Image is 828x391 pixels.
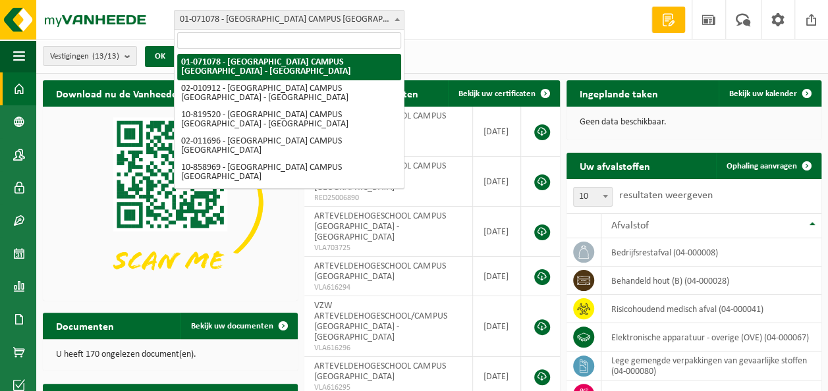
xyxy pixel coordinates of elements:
span: Bekijk uw certificaten [458,90,536,98]
count: (13/13) [92,52,119,61]
a: Bekijk uw kalender [719,80,820,107]
span: ARTEVELDEHOGESCHOOL CAMPUS [GEOGRAPHIC_DATA] [314,261,445,282]
td: [DATE] [473,257,520,296]
td: [DATE] [473,157,520,207]
span: VZW ARTEVELDEHOGESCHOOL/CAMPUS [GEOGRAPHIC_DATA] - [GEOGRAPHIC_DATA] [314,301,447,342]
li: 01-071078 - [GEOGRAPHIC_DATA] CAMPUS [GEOGRAPHIC_DATA] - [GEOGRAPHIC_DATA] [177,54,401,80]
span: Ophaling aanvragen [727,162,797,170]
a: Bekijk uw certificaten [448,80,559,107]
span: ARTEVELDEHOGESCHOOL CAMPUS [GEOGRAPHIC_DATA] [314,361,445,382]
td: [DATE] [473,296,520,357]
span: Vestigingen [50,47,119,66]
h2: Download nu de Vanheede+ app! [43,80,219,106]
span: VLA616294 [314,282,462,293]
a: Bekijk uw documenten [180,313,296,339]
span: VLA703725 [314,243,462,253]
p: Geen data beschikbaar. [580,118,808,127]
td: [DATE] [473,207,520,257]
span: Bekijk uw kalender [729,90,797,98]
td: bedrijfsrestafval (04-000008) [601,238,821,267]
span: 01-071078 - ARTEVELDEHOGESCHOOL CAMPUS HOOGPOORT - GENT [174,10,404,30]
li: 02-010912 - [GEOGRAPHIC_DATA] CAMPUS [GEOGRAPHIC_DATA] - [GEOGRAPHIC_DATA] [177,80,401,107]
label: resultaten weergeven [619,190,713,201]
li: 02-011696 - [GEOGRAPHIC_DATA] CAMPUS [GEOGRAPHIC_DATA] [177,133,401,159]
td: risicohoudend medisch afval (04-000041) [601,295,821,323]
h2: Ingeplande taken [566,80,671,106]
p: U heeft 170 ongelezen document(en). [56,350,285,359]
a: Ophaling aanvragen [716,153,820,179]
td: lege gemengde verpakkingen van gevaarlijke stoffen (04-000080) [601,352,821,380]
li: 10-819520 - [GEOGRAPHIC_DATA] CAMPUS [GEOGRAPHIC_DATA] - [GEOGRAPHIC_DATA] [177,107,401,133]
span: 10 [573,187,613,207]
button: OK [145,46,175,67]
td: [DATE] [473,107,520,157]
td: elektronische apparatuur - overige (OVE) (04-000067) [601,323,821,352]
h2: Documenten [43,313,127,338]
td: behandeld hout (B) (04-000028) [601,267,821,295]
span: Afvalstof [611,221,649,231]
span: Bekijk uw documenten [191,322,273,330]
span: 01-071078 - ARTEVELDEHOGESCHOOL CAMPUS HOOGPOORT - GENT [175,11,404,29]
span: VLA616296 [314,343,462,353]
span: ARTEVELDEHOGESCHOOL CAMPUS [GEOGRAPHIC_DATA] - [GEOGRAPHIC_DATA] [314,211,445,242]
img: Download de VHEPlus App [43,107,298,298]
span: 10 [574,188,612,206]
button: Vestigingen(13/13) [43,46,137,66]
h2: Uw afvalstoffen [566,153,663,178]
span: RED25006890 [314,193,462,203]
li: 10-858969 - [GEOGRAPHIC_DATA] CAMPUS [GEOGRAPHIC_DATA] [177,159,401,186]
